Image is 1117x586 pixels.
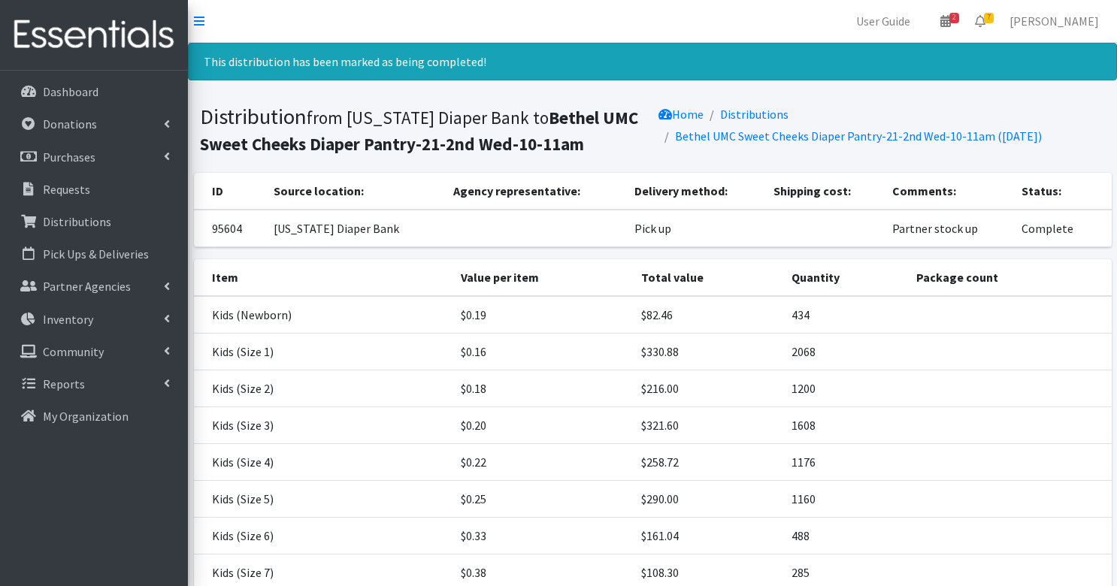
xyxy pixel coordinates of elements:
[444,173,625,210] th: Agency representative:
[265,210,443,247] td: [US_STATE] Diaper Bank
[6,239,182,269] a: Pick Ups & Deliveries
[6,174,182,204] a: Requests
[6,304,182,334] a: Inventory
[783,370,907,407] td: 1200
[783,259,907,296] th: Quantity
[632,481,783,518] td: $290.00
[783,518,907,554] td: 488
[43,84,98,99] p: Dashboard
[783,407,907,444] td: 1608
[783,444,907,481] td: 1176
[43,312,93,327] p: Inventory
[928,6,963,36] a: 2
[188,43,1117,80] div: This distribution has been marked as being completed!
[6,337,182,367] a: Community
[783,481,907,518] td: 1160
[43,246,149,261] p: Pick Ups & Deliveries
[783,334,907,370] td: 2068
[43,376,85,391] p: Reports
[1013,210,1111,247] td: Complete
[6,10,182,60] img: HumanEssentials
[632,259,783,296] th: Total value
[43,182,90,197] p: Requests
[194,370,452,407] td: Kids (Size 2)
[658,107,704,122] a: Home
[194,518,452,554] td: Kids (Size 6)
[6,109,182,139] a: Donations
[883,210,1013,247] td: Partner stock up
[1013,173,1111,210] th: Status:
[632,407,783,444] td: $321.60
[43,214,111,229] p: Distributions
[6,369,182,399] a: Reports
[844,6,922,36] a: User Guide
[632,296,783,334] td: $82.46
[675,128,1042,143] a: Bethel UMC Sweet Cheeks Diaper Pantry-21-2nd Wed-10-11am ([DATE])
[6,271,182,301] a: Partner Agencies
[720,107,789,122] a: Distributions
[43,150,95,165] p: Purchases
[949,13,959,23] span: 2
[632,444,783,481] td: $258.72
[200,107,638,155] b: Bethel UMC Sweet Cheeks Diaper Pantry-21-2nd Wed-10-11am
[632,334,783,370] td: $330.88
[43,344,104,359] p: Community
[997,6,1111,36] a: [PERSON_NAME]
[200,107,638,155] small: from [US_STATE] Diaper Bank to
[194,334,452,370] td: Kids (Size 1)
[194,481,452,518] td: Kids (Size 5)
[194,210,265,247] td: 95604
[200,104,647,156] h1: Distribution
[625,210,764,247] td: Pick up
[194,444,452,481] td: Kids (Size 4)
[6,401,182,431] a: My Organization
[452,334,632,370] td: $0.16
[963,6,997,36] a: 7
[43,279,131,294] p: Partner Agencies
[764,173,884,210] th: Shipping cost:
[632,370,783,407] td: $216.00
[452,370,632,407] td: $0.18
[452,296,632,334] td: $0.19
[984,13,994,23] span: 7
[452,481,632,518] td: $0.25
[907,259,1112,296] th: Package count
[194,296,452,334] td: Kids (Newborn)
[452,444,632,481] td: $0.22
[194,407,452,444] td: Kids (Size 3)
[452,407,632,444] td: $0.20
[783,296,907,334] td: 434
[265,173,443,210] th: Source location:
[632,518,783,554] td: $161.04
[452,518,632,554] td: $0.33
[6,142,182,172] a: Purchases
[194,259,452,296] th: Item
[43,409,129,424] p: My Organization
[194,173,265,210] th: ID
[883,173,1013,210] th: Comments:
[6,77,182,107] a: Dashboard
[452,259,632,296] th: Value per item
[6,207,182,237] a: Distributions
[625,173,764,210] th: Delivery method:
[43,116,97,131] p: Donations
